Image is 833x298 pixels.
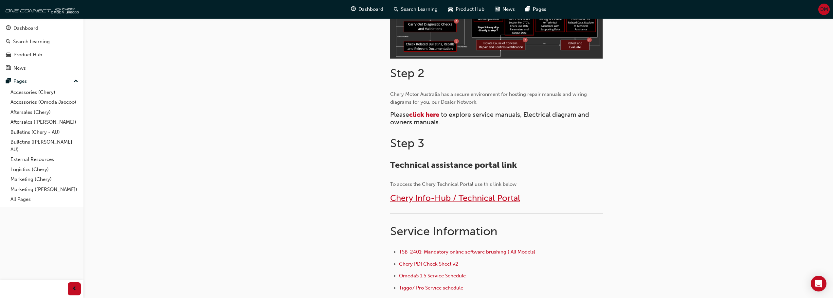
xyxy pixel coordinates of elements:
span: Search Learning [401,6,438,13]
div: Product Hub [13,51,42,59]
div: Search Learning [13,38,50,45]
span: Chery Motor Australia has a secure environment for hosting repair manuals and wiring diagrams for... [390,91,588,105]
a: Aftersales ([PERSON_NAME]) [8,117,81,127]
span: Product Hub [456,6,484,13]
button: DM [818,4,830,15]
a: Marketing (Chery) [8,174,81,184]
a: car-iconProduct Hub [443,3,490,16]
span: to explore service manuals, Electrical diagram and owners manuals. [390,111,591,126]
div: News [13,64,26,72]
span: guage-icon [6,26,11,31]
div: Dashboard [13,25,38,32]
a: Logistics (Chery) [8,165,81,175]
span: Step 3 [390,136,424,150]
a: Bulletins ([PERSON_NAME] - AU) [8,137,81,154]
span: guage-icon [351,5,356,13]
button: DashboardSearch LearningProduct HubNews [3,21,81,75]
a: External Resources [8,154,81,165]
a: News [3,62,81,74]
span: news-icon [6,65,11,71]
img: oneconnect [3,3,79,16]
span: search-icon [6,39,10,45]
a: Accessories (Omoda Jaecoo) [8,97,81,107]
a: pages-iconPages [520,3,552,16]
span: News [502,6,515,13]
span: Please [390,111,409,118]
span: up-icon [74,77,78,86]
div: Pages [13,78,27,85]
span: Step 2 [390,66,425,80]
span: prev-icon [72,285,77,293]
a: Bulletins (Chery - AU) [8,127,81,137]
div: Open Intercom Messenger [811,276,826,291]
span: car-icon [6,52,11,58]
span: car-icon [448,5,453,13]
a: Search Learning [3,36,81,48]
span: Technical assistance portal link [390,160,517,170]
a: TSB-2401: Mandatory online software brushing ( All Models) [399,249,535,255]
a: Dashboard [3,22,81,34]
a: news-iconNews [490,3,520,16]
span: news-icon [495,5,500,13]
button: Pages [3,75,81,87]
span: pages-icon [525,5,530,13]
a: Product Hub [3,49,81,61]
span: Pages [533,6,546,13]
a: guage-iconDashboard [346,3,389,16]
a: Aftersales (Chery) [8,107,81,117]
a: Accessories (Chery) [8,87,81,97]
span: DM [820,6,828,13]
a: click here [409,111,439,118]
a: Chery Info-Hub / Technical Portal [390,193,520,203]
a: Chery PDI Check Sheet v2 [399,261,458,267]
span: search-icon [394,5,398,13]
span: Dashboard [358,6,383,13]
span: Service Information [390,224,498,238]
a: search-iconSearch Learning [389,3,443,16]
a: Tiggo7 Pro Service schedule [399,285,463,291]
a: Marketing ([PERSON_NAME]) [8,184,81,195]
span: To access the Chery Technical Portal use this link below [390,181,516,187]
a: All Pages [8,194,81,204]
a: Omoda5 1.5 Service Schedule [399,273,466,279]
span: pages-icon [6,79,11,84]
